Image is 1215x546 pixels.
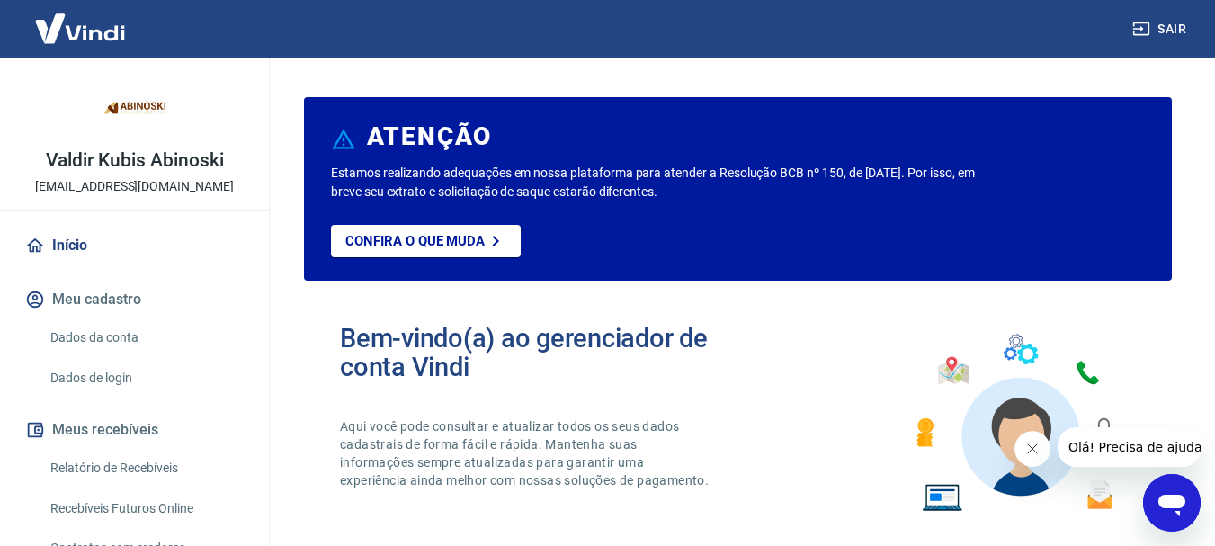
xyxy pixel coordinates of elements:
p: Confira o que muda [345,233,485,249]
a: Dados de login [43,360,247,397]
iframe: Fechar mensagem [1014,431,1050,467]
a: Recebíveis Futuros Online [43,490,247,527]
a: Relatório de Recebíveis [43,450,247,487]
iframe: Mensagem da empresa [1058,427,1201,467]
a: Dados da conta [43,319,247,356]
a: Confira o que muda [331,225,521,257]
iframe: Botão para abrir a janela de mensagens [1143,474,1201,532]
p: Valdir Kubis Abinoski [46,151,224,170]
p: Aqui você pode consultar e atualizar todos os seus dados cadastrais de forma fácil e rápida. Mant... [340,417,712,489]
h6: ATENÇÃO [367,128,492,146]
a: Início [22,226,247,265]
h2: Bem-vindo(a) ao gerenciador de conta Vindi [340,324,738,381]
img: 866955b7-bd42-477b-9068-edf48afdfe51.jpeg [99,72,171,144]
button: Meu cadastro [22,280,247,319]
button: Meus recebíveis [22,410,247,450]
button: Sair [1129,13,1193,46]
img: Vindi [22,1,138,56]
img: Imagem de um avatar masculino com diversos icones exemplificando as funcionalidades do gerenciado... [900,324,1136,523]
span: Olá! Precisa de ajuda? [11,13,151,27]
p: [EMAIL_ADDRESS][DOMAIN_NAME] [35,177,234,196]
p: Estamos realizando adequações em nossa plataforma para atender a Resolução BCB nº 150, de [DATE].... [331,164,982,201]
